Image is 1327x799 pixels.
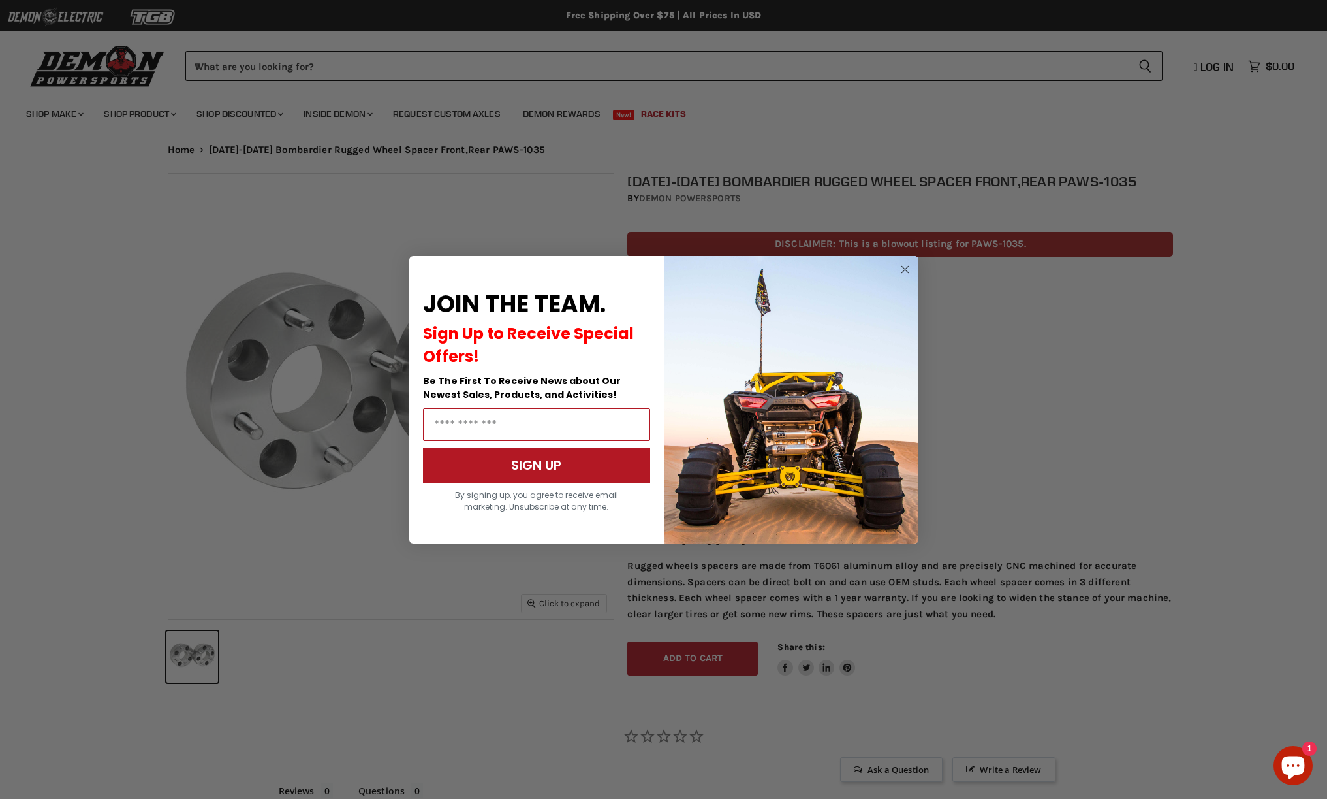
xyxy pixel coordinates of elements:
span: Sign Up to Receive Special Offers! [423,323,634,367]
span: By signing up, you agree to receive email marketing. Unsubscribe at any time. [455,489,618,512]
img: a9095488-b6e7-41ba-879d-588abfab540b.jpeg [664,256,918,544]
span: Be The First To Receive News about Our Newest Sales, Products, and Activities! [423,374,621,401]
button: Close dialog [897,261,913,278]
span: JOIN THE TEAM. [423,287,606,321]
input: Email Address [423,408,650,441]
button: SIGN UP [423,448,650,483]
inbox-online-store-chat: Shopify online store chat [1270,746,1317,789]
